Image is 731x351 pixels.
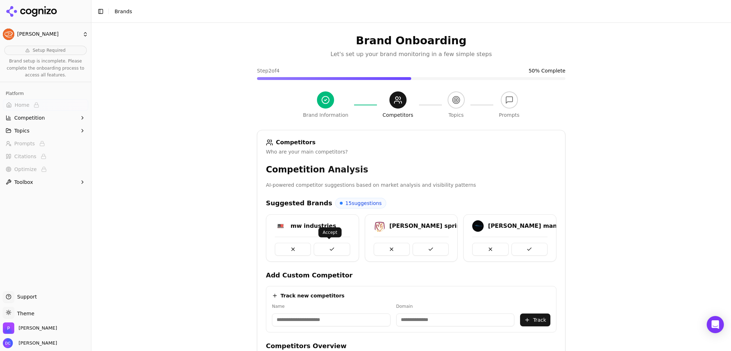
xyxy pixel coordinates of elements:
span: Citations [14,153,36,160]
h4: Track new competitors [281,292,344,299]
div: Brand Information [303,111,348,119]
label: Name [272,304,390,309]
div: [PERSON_NAME] manufacturing [488,222,590,230]
button: Toolbox [3,176,88,188]
span: Optimize [14,166,37,173]
span: Home [15,101,29,109]
span: Prompts [14,140,35,147]
img: lee spring [374,220,385,232]
span: Toolbox [14,179,33,186]
p: Let's set up your brand monitoring in a few simple steps [257,50,565,59]
img: seastrom manufacturing [472,220,484,232]
div: [PERSON_NAME] spring [389,222,465,230]
img: mw industries [275,220,286,232]
button: Open organization switcher [3,322,57,334]
h4: Competitors Overview [266,341,556,351]
span: 15 suggestions [346,200,382,207]
p: Brand setup is incomplete. Please complete the onboarding process to access all features. [4,58,87,79]
span: [PERSON_NAME] [17,31,80,37]
button: Topics [3,125,88,136]
div: Platform [3,88,88,99]
span: Topics [14,127,30,134]
p: AI-powered competitor suggestions based on market analysis and visibility patterns [266,181,556,189]
h4: Add Custom Competitor [266,270,556,280]
h1: Brand Onboarding [257,34,565,47]
span: [PERSON_NAME] [16,340,57,346]
button: Open user button [3,338,57,348]
span: Support [14,293,37,300]
h3: Competition Analysis [266,164,556,175]
p: Accept [323,230,337,235]
span: Brands [115,9,132,14]
div: Open Intercom Messenger [707,316,724,333]
span: 50 % Complete [529,67,565,74]
div: Competitors [266,139,556,146]
div: Competitors [383,111,413,119]
nav: breadcrumb [115,8,132,15]
img: Smalley [3,29,14,40]
div: Topics [449,111,464,119]
span: Competition [14,114,45,121]
span: Perrill [19,325,57,331]
button: Track [520,314,550,326]
img: Dan Cole [3,338,13,348]
span: Setup Required [32,47,65,53]
img: Perrill [3,322,14,334]
span: Step 2 of 4 [257,67,279,74]
h4: Suggested Brands [266,198,332,208]
div: mw industries [291,222,336,230]
label: Domain [396,304,515,309]
div: Who are your main competitors? [266,148,556,155]
div: Prompts [499,111,520,119]
span: Theme [14,311,34,316]
button: Competition [3,112,88,124]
